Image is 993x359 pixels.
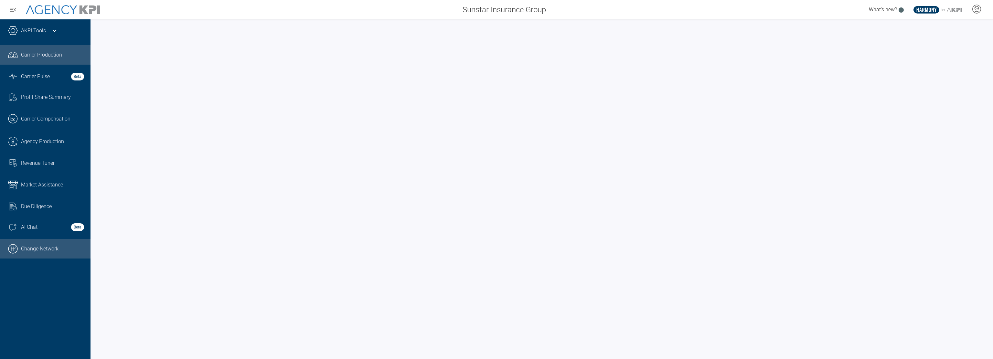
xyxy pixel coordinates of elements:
[71,73,84,80] strong: Beta
[21,93,71,101] span: Profit Share Summary
[463,4,546,16] span: Sunstar Insurance Group
[21,223,37,231] span: AI Chat
[21,27,46,35] a: AKPI Tools
[21,115,70,123] span: Carrier Compensation
[71,223,84,231] strong: Beta
[21,203,52,210] span: Due Diligence
[26,5,100,15] img: AgencyKPI
[21,51,62,59] span: Carrier Production
[21,73,50,80] span: Carrier Pulse
[869,6,897,13] span: What's new?
[21,181,63,189] span: Market Assistance
[21,159,55,167] span: Revenue Tuner
[21,138,64,145] span: Agency Production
